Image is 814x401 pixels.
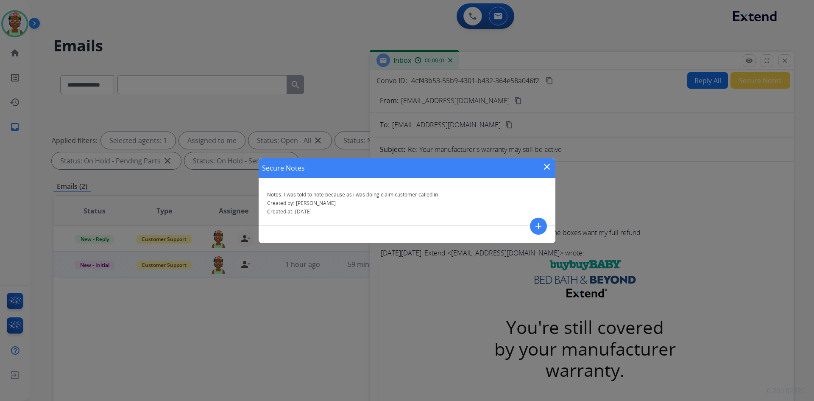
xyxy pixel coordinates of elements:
[262,163,305,173] h1: Secure Notes
[267,208,293,215] span: Created at:
[533,221,544,231] mat-icon: add
[267,199,294,207] span: Created by:
[767,386,806,396] p: 0.20.1027RC
[295,208,312,215] span: [DATE]
[284,191,438,198] span: I was told to note because as i was doing claim customer called in
[267,191,282,198] span: Notes:
[296,199,336,207] span: [PERSON_NAME]
[542,162,552,172] mat-icon: close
